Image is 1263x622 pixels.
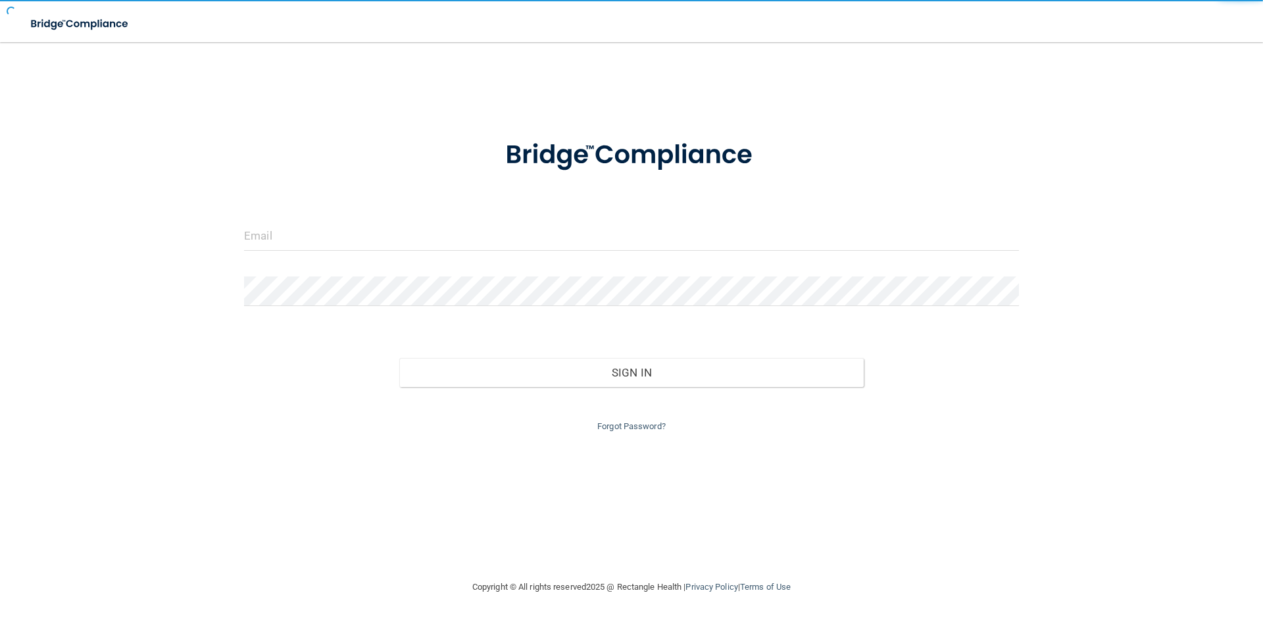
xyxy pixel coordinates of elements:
div: Copyright © All rights reserved 2025 @ Rectangle Health | | [391,566,872,608]
img: bridge_compliance_login_screen.278c3ca4.svg [20,11,141,38]
a: Forgot Password? [597,421,666,431]
a: Terms of Use [740,582,791,592]
button: Sign In [399,358,864,387]
img: bridge_compliance_login_screen.278c3ca4.svg [478,121,785,190]
a: Privacy Policy [685,582,737,592]
input: Email [244,221,1019,251]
